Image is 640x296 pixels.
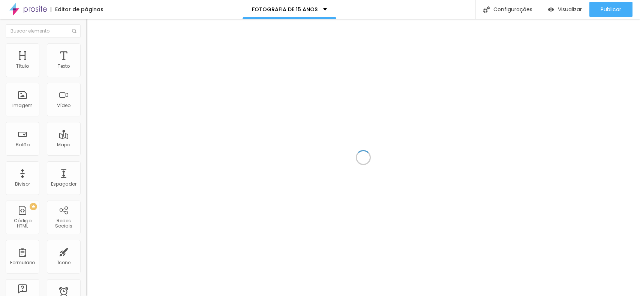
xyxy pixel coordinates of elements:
p: FOTOGRAFIA DE 15 ANOS [252,7,318,12]
div: Formulário [10,260,35,265]
div: Vídeo [57,103,70,108]
button: Visualizar [540,2,589,17]
button: Publicar [589,2,633,17]
div: Botão [16,142,30,147]
span: Publicar [601,6,621,12]
div: Ícone [57,260,70,265]
div: Redes Sociais [49,218,78,229]
img: Icone [72,29,76,33]
div: Texto [58,64,70,69]
img: Icone [483,6,490,13]
div: Título [16,64,29,69]
div: Espaçador [51,181,76,187]
input: Buscar elemento [6,24,81,38]
span: Visualizar [558,6,582,12]
div: Editor de páginas [51,7,103,12]
div: Código HTML [7,218,37,229]
img: view-1.svg [548,6,554,13]
div: Divisor [15,181,30,187]
div: Mapa [57,142,70,147]
div: Imagem [12,103,33,108]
